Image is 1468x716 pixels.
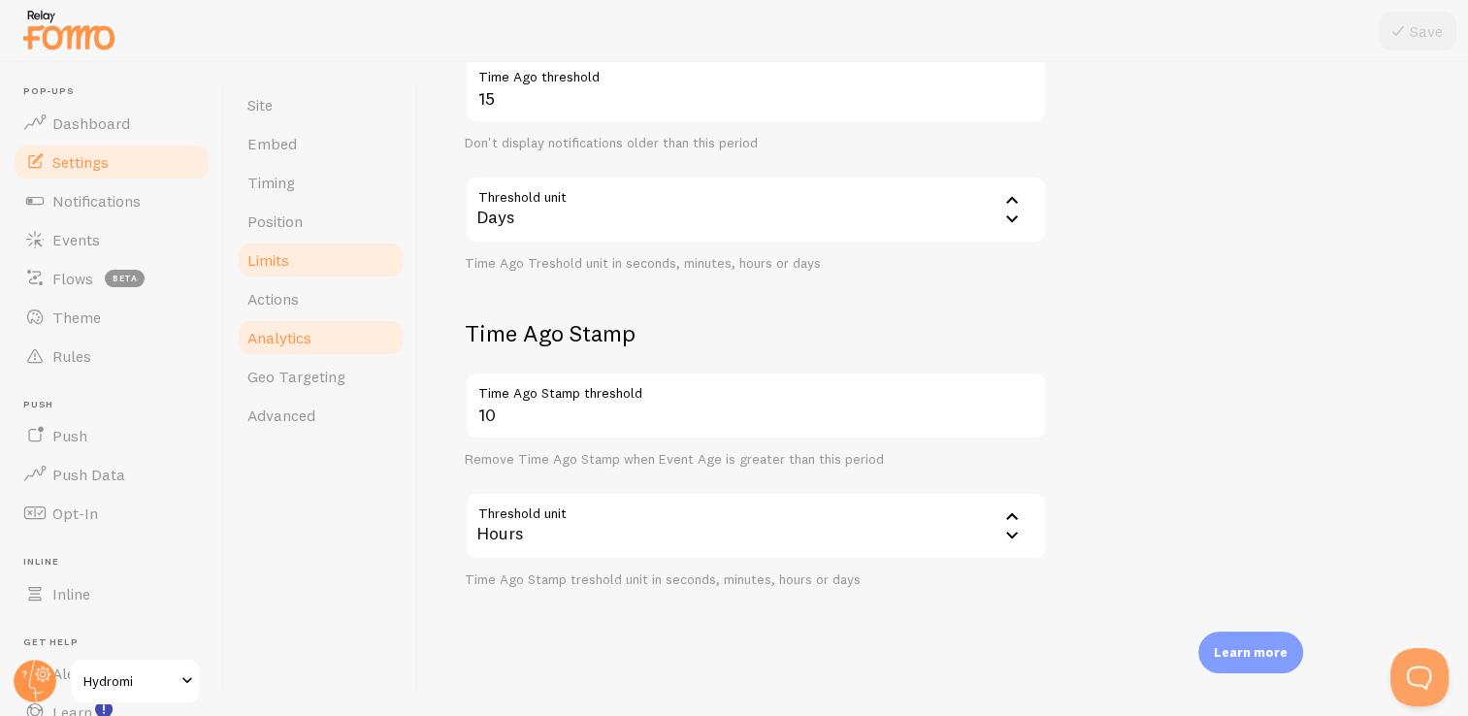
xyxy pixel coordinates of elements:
[247,173,295,192] span: Timing
[83,669,176,693] span: Hydromi
[23,556,212,569] span: Inline
[236,85,406,124] a: Site
[12,104,212,143] a: Dashboard
[52,426,87,445] span: Push
[247,212,303,231] span: Position
[247,95,273,114] span: Site
[236,279,406,318] a: Actions
[247,406,315,425] span: Advanced
[52,152,109,172] span: Settings
[52,230,100,249] span: Events
[465,492,1047,560] div: Hours
[52,191,141,211] span: Notifications
[52,584,90,603] span: Inline
[236,202,406,241] a: Position
[247,367,345,386] span: Geo Targeting
[12,143,212,181] a: Settings
[1390,648,1449,706] iframe: Help Scout Beacon - Open
[12,494,212,533] a: Opt-In
[12,181,212,220] a: Notifications
[52,114,130,133] span: Dashboard
[236,241,406,279] a: Limits
[12,259,212,298] a: Flows beta
[236,318,406,357] a: Analytics
[52,308,101,327] span: Theme
[52,346,91,366] span: Rules
[23,85,212,98] span: Pop-ups
[12,455,212,494] a: Push Data
[465,135,1047,152] div: Don't display notifications older than this period
[236,357,406,396] a: Geo Targeting
[20,5,117,54] img: fomo-relay-logo-orange.svg
[52,504,98,523] span: Opt-In
[247,250,289,270] span: Limits
[23,399,212,411] span: Push
[1214,643,1288,662] p: Learn more
[12,220,212,259] a: Events
[236,163,406,202] a: Timing
[12,298,212,337] a: Theme
[247,134,297,153] span: Embed
[247,328,311,347] span: Analytics
[247,289,299,309] span: Actions
[12,574,212,613] a: Inline
[465,176,1047,244] div: Days
[465,571,1047,589] div: Time Ago Stamp treshold unit in seconds, minutes, hours or days
[1198,632,1303,673] div: Learn more
[465,55,1047,88] label: Time Ago threshold
[105,270,145,287] span: beta
[12,416,212,455] a: Push
[236,396,406,435] a: Advanced
[12,654,212,693] a: Alerts
[465,372,1047,405] label: Time Ago Stamp threshold
[52,465,125,484] span: Push Data
[12,337,212,375] a: Rules
[23,636,212,649] span: Get Help
[70,658,201,704] a: Hydromi
[52,269,93,288] span: Flows
[465,318,1047,348] h2: Time Ago Stamp
[465,255,1047,273] div: Time Ago Treshold unit in seconds, minutes, hours or days
[236,124,406,163] a: Embed
[465,451,1047,469] div: Remove Time Ago Stamp when Event Age is greater than this period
